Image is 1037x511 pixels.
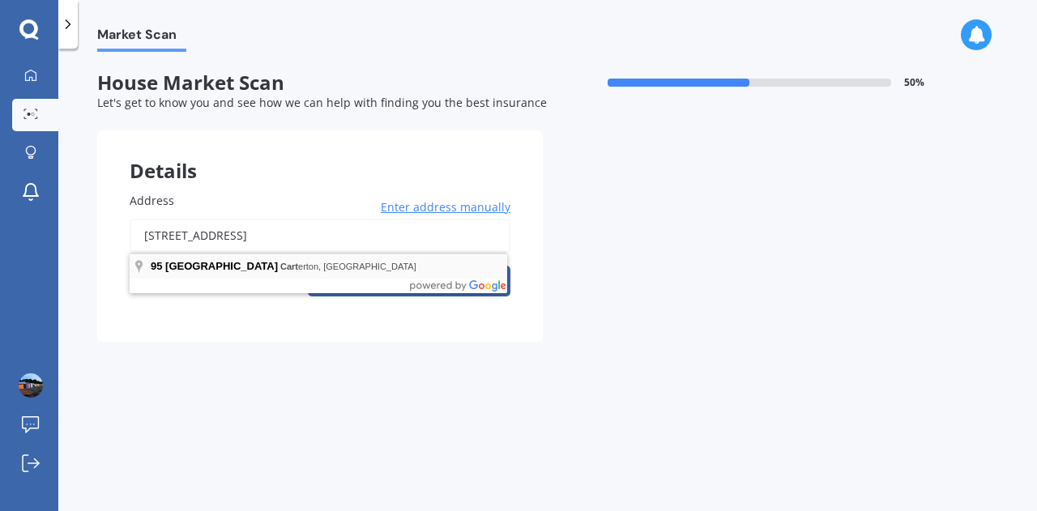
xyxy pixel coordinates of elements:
span: erton, [GEOGRAPHIC_DATA] [280,262,416,271]
span: Cart [280,262,298,271]
span: Let's get to know you and see how we can help with finding you the best insurance [97,95,547,110]
span: House Market Scan [97,71,543,95]
span: 50 % [904,77,924,88]
div: Details [97,130,543,179]
span: Enter address manually [381,199,510,215]
img: ACg8ocI1EwfEzPRwhJm58ZYYkKTq90izGcuHkpHmeJGyI0d6ZBvQ4gg=s96-c [19,373,43,398]
span: [GEOGRAPHIC_DATA] [165,260,278,272]
input: Enter address [130,219,510,253]
span: 95 [151,260,162,272]
span: Market Scan [97,27,186,49]
span: Address [130,193,174,208]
